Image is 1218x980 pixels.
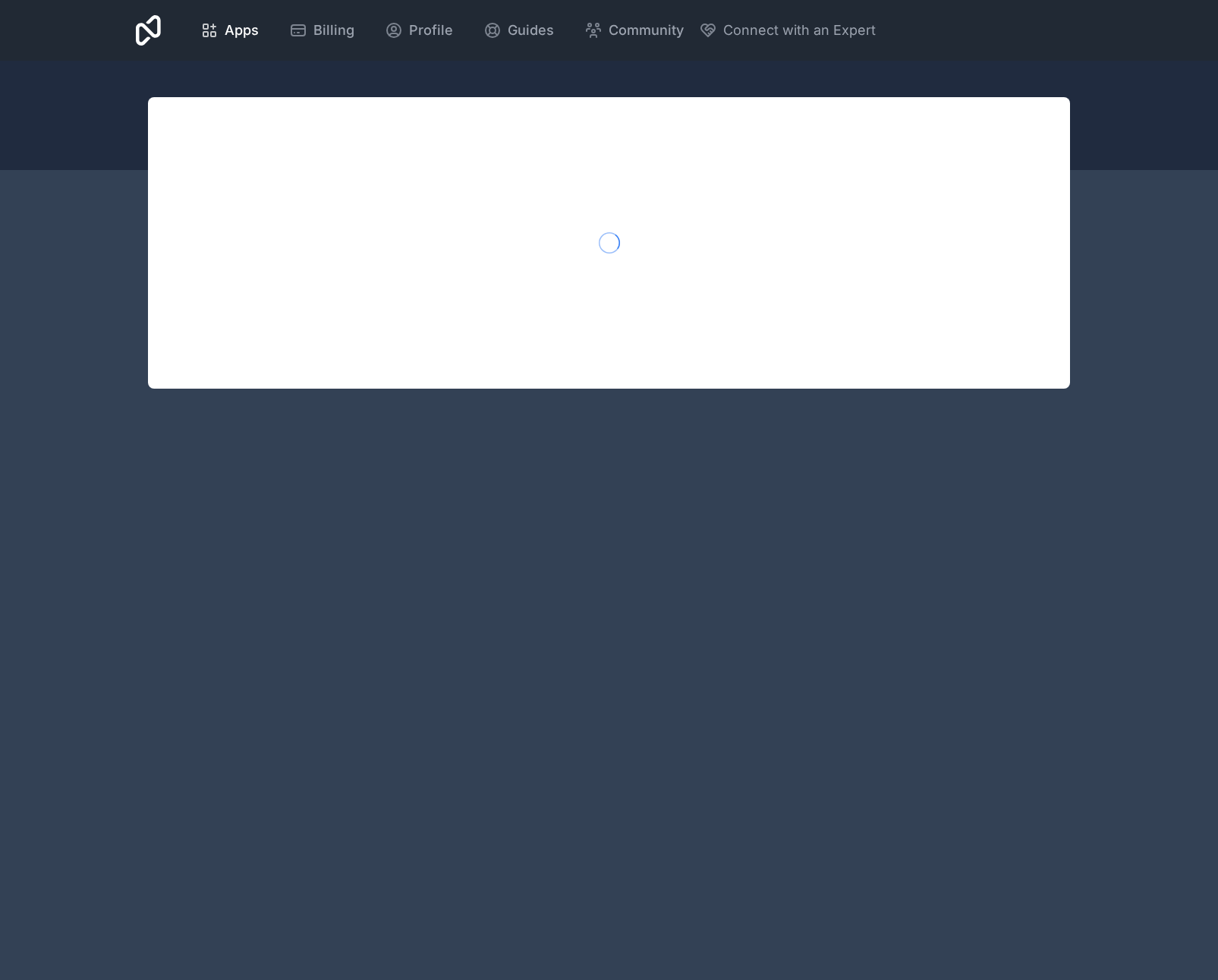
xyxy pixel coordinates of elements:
[373,14,465,47] a: Profile
[471,14,566,47] a: Guides
[277,14,367,47] a: Billing
[508,20,554,41] span: Guides
[572,14,696,47] a: Community
[188,14,271,47] a: Apps
[699,20,876,41] button: Connect with an Expert
[409,20,453,41] span: Profile
[609,20,684,41] span: Community
[723,20,876,41] span: Connect with an Expert
[225,20,259,41] span: Apps
[313,20,354,41] span: Billing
